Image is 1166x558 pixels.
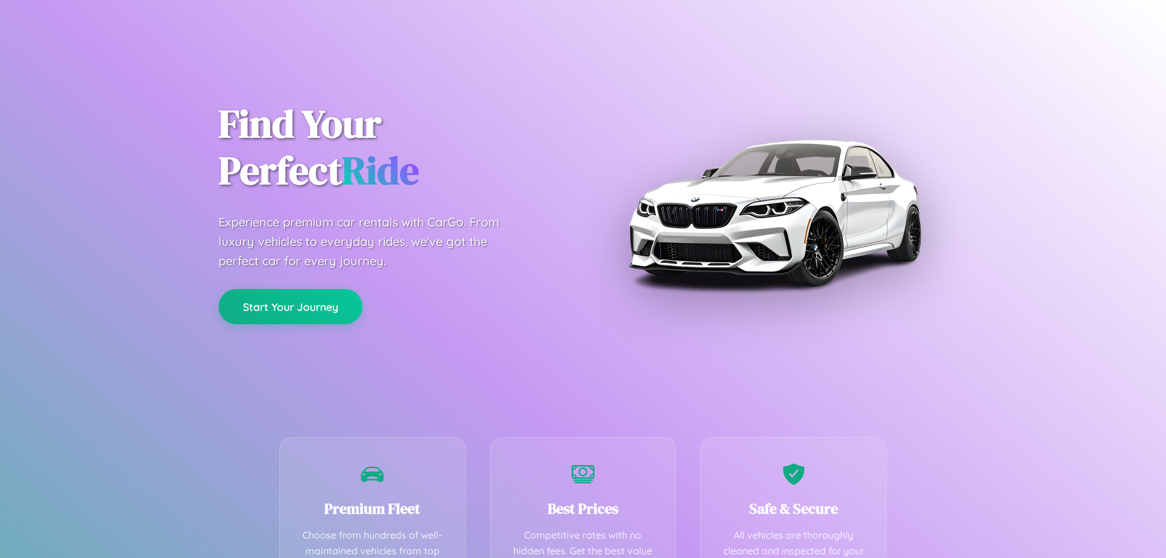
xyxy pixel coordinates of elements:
[219,213,522,271] p: Experience premium car rentals with CarGo. From luxury vehicles to everyday rides, we've got the ...
[342,144,419,197] span: Ride
[622,61,926,364] img: Premium BMW car rental vehicle
[219,101,565,194] h1: Find Your Perfect
[719,498,868,519] h3: Safe & Secure
[219,289,363,324] button: Start Your Journey
[298,498,447,519] h3: Premium Fleet
[509,498,658,519] h3: Best Prices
